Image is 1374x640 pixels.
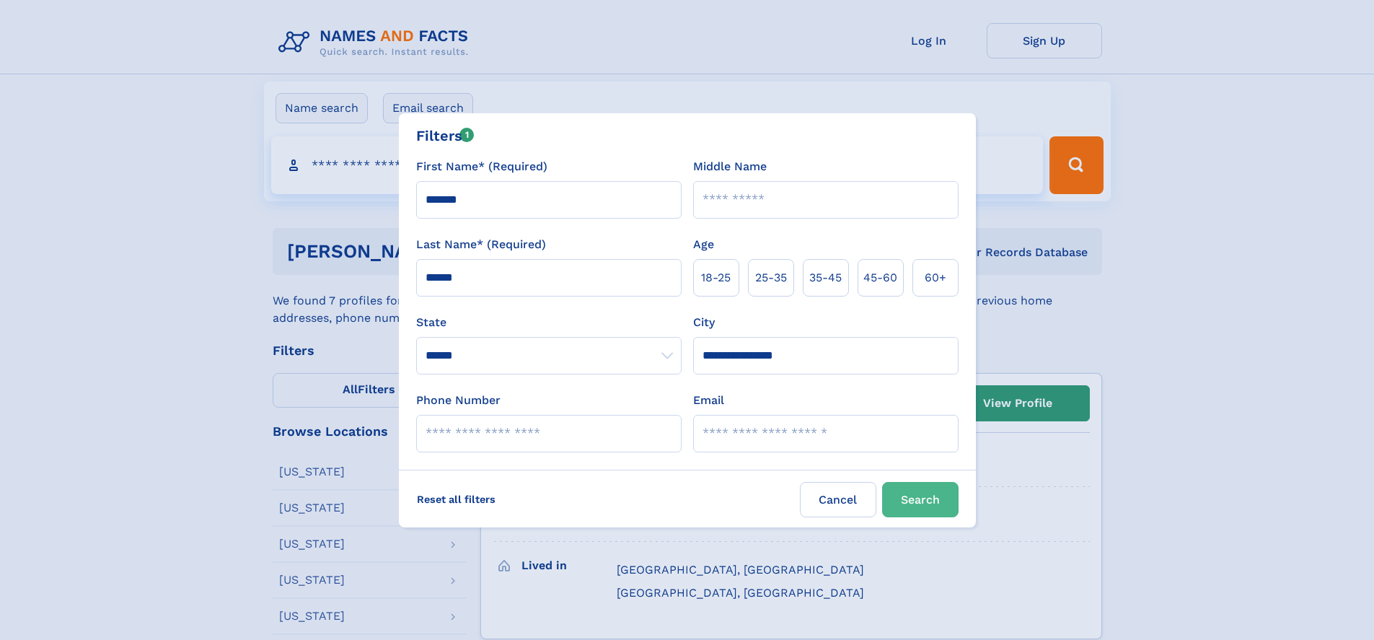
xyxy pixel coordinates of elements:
[863,269,897,286] span: 45‑60
[408,482,505,517] label: Reset all filters
[755,269,787,286] span: 25‑35
[701,269,731,286] span: 18‑25
[416,314,682,331] label: State
[693,314,715,331] label: City
[693,392,724,409] label: Email
[416,158,547,175] label: First Name* (Required)
[416,392,501,409] label: Phone Number
[882,482,959,517] button: Search
[800,482,876,517] label: Cancel
[416,125,475,146] div: Filters
[693,158,767,175] label: Middle Name
[925,269,946,286] span: 60+
[693,236,714,253] label: Age
[416,236,546,253] label: Last Name* (Required)
[809,269,842,286] span: 35‑45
